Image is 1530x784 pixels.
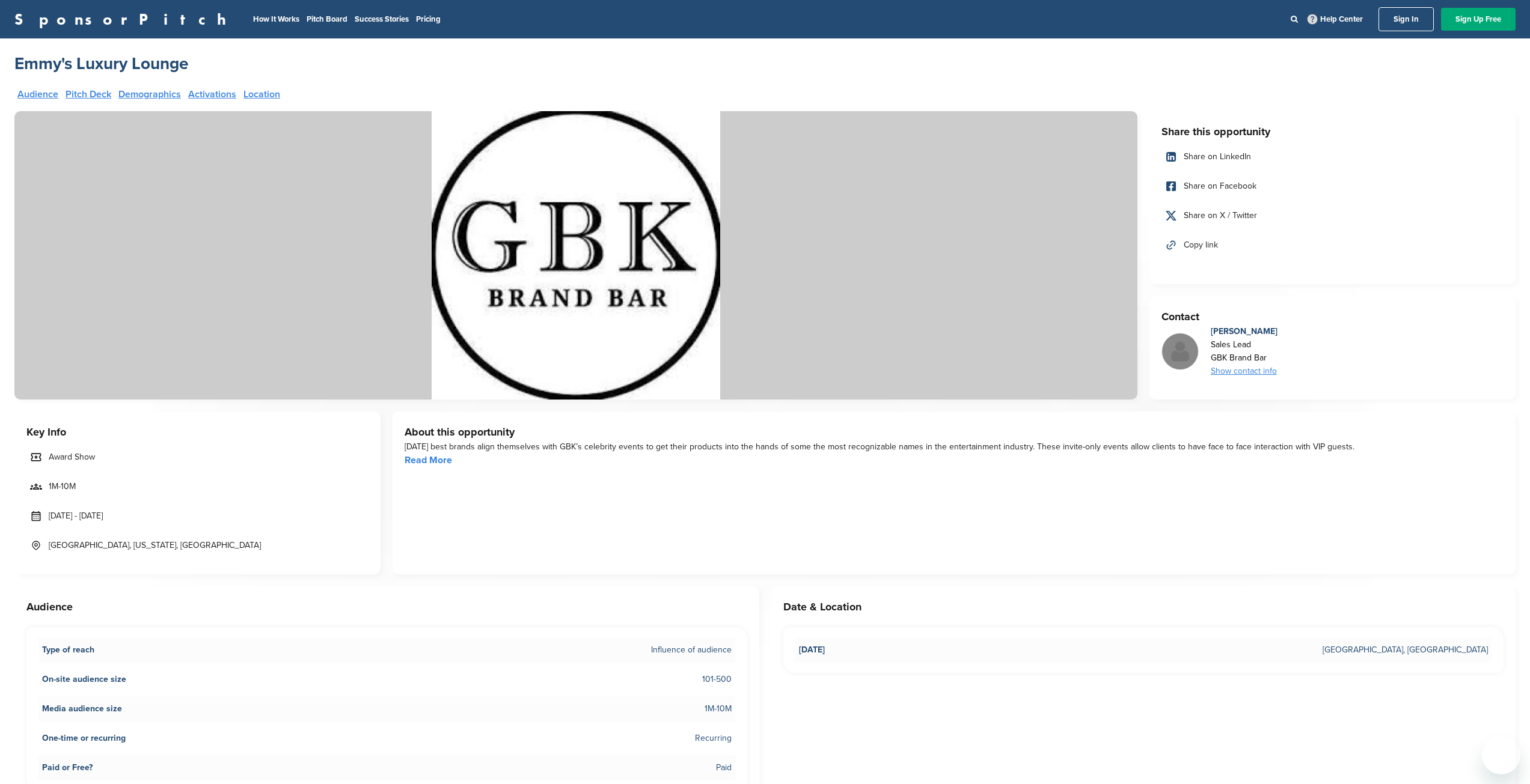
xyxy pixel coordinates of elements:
[49,451,95,464] span: Award Show
[1184,150,1251,163] span: Share on LinkedIn
[1161,144,1504,169] a: Share on LinkedIn
[1184,209,1257,222] span: Share on X / Twitter
[49,509,103,523] span: [DATE] - [DATE]
[1211,338,1278,351] div: Sales Lead
[17,90,58,99] a: Audience
[416,14,441,24] a: Pricing
[1323,643,1488,657] span: [GEOGRAPHIC_DATA], [GEOGRAPHIC_DATA]
[42,673,126,686] span: On-site audience size
[1211,365,1278,378] div: Show contact info
[253,14,299,24] a: How It Works
[783,598,1504,615] h3: Date & Location
[1379,7,1434,31] a: Sign In
[1162,333,1198,369] img: Missing
[705,702,732,716] span: 1M-10M
[49,480,76,493] span: 1M-10M
[66,90,111,99] a: Pitch Deck
[26,424,369,440] h3: Key Info
[42,732,126,745] span: One-time or recurring
[1184,180,1256,193] span: Share on Facebook
[651,643,732,657] span: Influence of audience
[716,761,732,774] span: Paid
[405,454,452,466] a: Read More
[49,539,261,552] span: [GEOGRAPHIC_DATA], [US_STATE], [GEOGRAPHIC_DATA]
[1441,8,1516,31] a: Sign Up Free
[14,111,1137,400] img: Sponsorpitch &
[1482,736,1520,774] iframe: Button to launch messaging window
[42,761,93,774] span: Paid or Free?
[799,643,825,657] span: [DATE]
[695,732,732,745] span: Recurring
[405,440,1504,454] div: [DATE] best brands align themselves with GBK’s celebrity events to get their products into the ha...
[1161,123,1504,140] h3: Share this opportunity
[1161,308,1504,325] h3: Contact
[26,598,747,615] h3: Audience
[307,14,347,24] a: Pitch Board
[1161,203,1504,228] a: Share on X / Twitter
[243,90,280,99] a: Location
[42,702,122,716] span: Media audience size
[1161,232,1504,258] a: Copy link
[1211,325,1278,338] div: [PERSON_NAME]
[355,14,409,24] a: Success Stories
[405,424,1504,440] h3: About this opportunity
[188,90,236,99] a: Activations
[42,643,94,657] span: Type of reach
[1161,174,1504,199] a: Share on Facebook
[118,90,181,99] a: Demographics
[1305,12,1365,26] a: Help Center
[702,673,732,686] span: 101-500
[1184,239,1218,252] span: Copy link
[14,11,234,27] a: SponsorPitch
[14,53,188,74] a: Emmy's Luxury Lounge
[1211,351,1278,365] div: GBK Brand Bar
